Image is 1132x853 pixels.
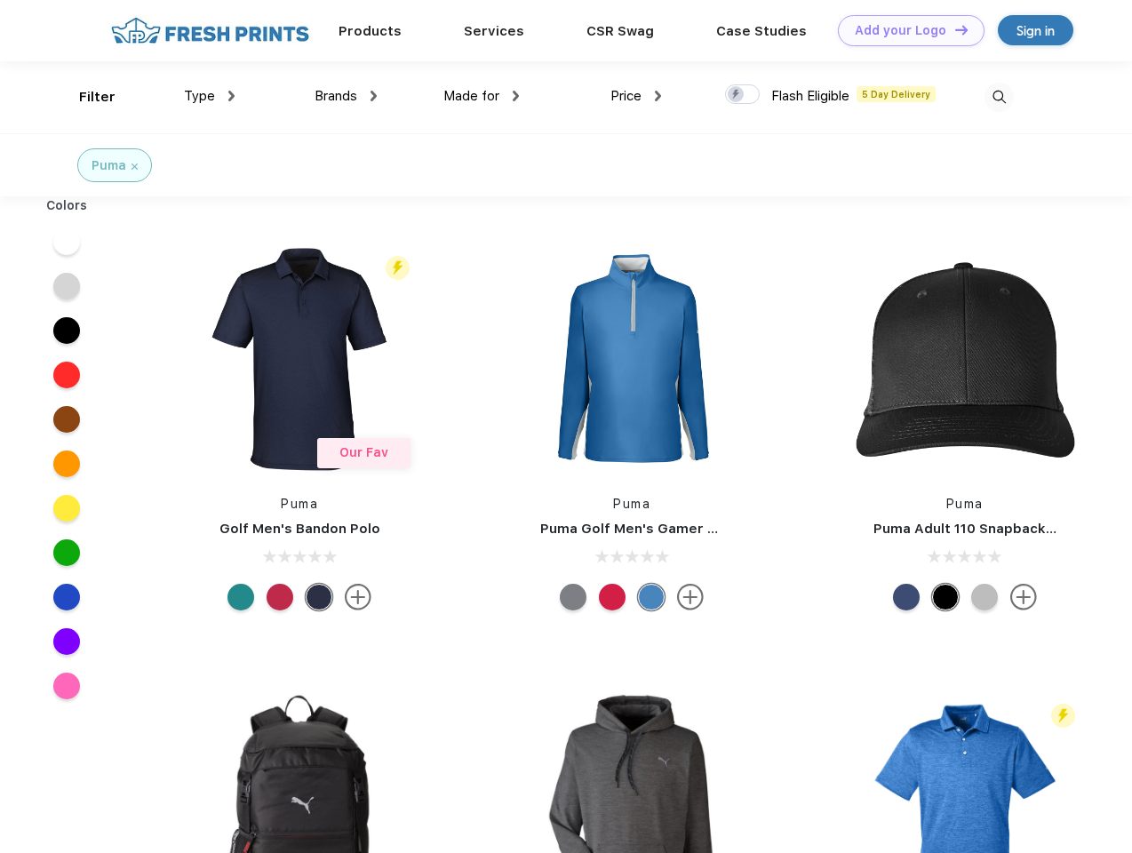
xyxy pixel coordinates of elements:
[932,584,959,610] div: Pma Blk Pma Blk
[998,15,1073,45] a: Sign in
[560,584,586,610] div: Quiet Shade
[79,87,116,108] div: Filter
[1051,704,1075,728] img: flash_active_toggle.svg
[638,584,665,610] div: Bright Cobalt
[33,196,101,215] div: Colors
[267,584,293,610] div: Ski Patrol
[513,91,519,101] img: dropdown.png
[132,163,138,170] img: filter_cancel.svg
[315,88,357,104] span: Brands
[106,15,315,46] img: fo%20logo%202.webp
[219,521,380,537] a: Golf Men's Bandon Polo
[443,88,499,104] span: Made for
[228,91,235,101] img: dropdown.png
[339,23,402,39] a: Products
[677,584,704,610] img: more.svg
[184,88,215,104] span: Type
[281,497,318,511] a: Puma
[181,241,418,477] img: func=resize&h=266
[610,88,642,104] span: Price
[339,445,388,459] span: Our Fav
[771,88,849,104] span: Flash Eligible
[371,91,377,101] img: dropdown.png
[946,497,984,511] a: Puma
[1016,20,1055,41] div: Sign in
[227,584,254,610] div: Green Lagoon
[345,584,371,610] img: more.svg
[971,584,998,610] div: Quarry with Brt Whit
[599,584,626,610] div: Ski Patrol
[514,241,750,477] img: func=resize&h=266
[955,25,968,35] img: DT
[1010,584,1037,610] img: more.svg
[586,23,654,39] a: CSR Swag
[386,256,410,280] img: flash_active_toggle.svg
[613,497,650,511] a: Puma
[893,584,920,610] div: Peacoat Qut Shd
[306,584,332,610] div: Navy Blazer
[855,23,946,38] div: Add your Logo
[847,241,1083,477] img: func=resize&h=266
[655,91,661,101] img: dropdown.png
[857,86,936,102] span: 5 Day Delivery
[985,83,1014,112] img: desktop_search.svg
[92,156,126,175] div: Puma
[540,521,821,537] a: Puma Golf Men's Gamer Golf Quarter-Zip
[464,23,524,39] a: Services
